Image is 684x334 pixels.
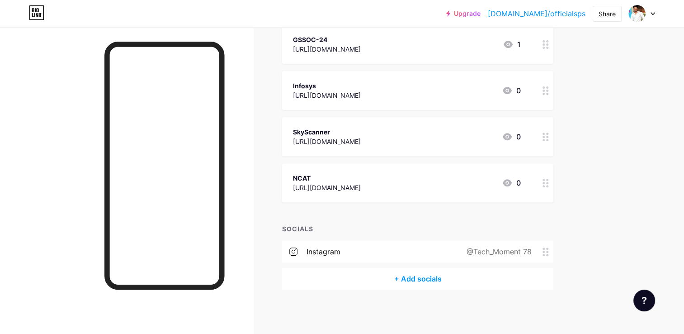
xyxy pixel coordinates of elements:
div: 0 [502,177,521,188]
div: NCAT [293,173,361,183]
div: [URL][DOMAIN_NAME] [293,137,361,146]
div: 1 [503,39,521,50]
a: Upgrade [446,10,481,17]
div: 0 [502,85,521,96]
div: 0 [502,131,521,142]
div: [URL][DOMAIN_NAME] [293,44,361,54]
div: [URL][DOMAIN_NAME] [293,183,361,192]
div: instagram [307,246,340,257]
div: [URL][DOMAIN_NAME] [293,91,361,100]
div: @Tech_Moment 78 [452,246,542,257]
div: SkyScanner [293,127,361,137]
div: Infosys [293,81,361,91]
div: GSSOC-24 [293,35,361,44]
img: official raja [628,5,646,22]
a: [DOMAIN_NAME]/officialsps [488,8,585,19]
div: SOCIALS [282,224,553,234]
div: Share [599,9,616,19]
div: + Add socials [282,268,553,290]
